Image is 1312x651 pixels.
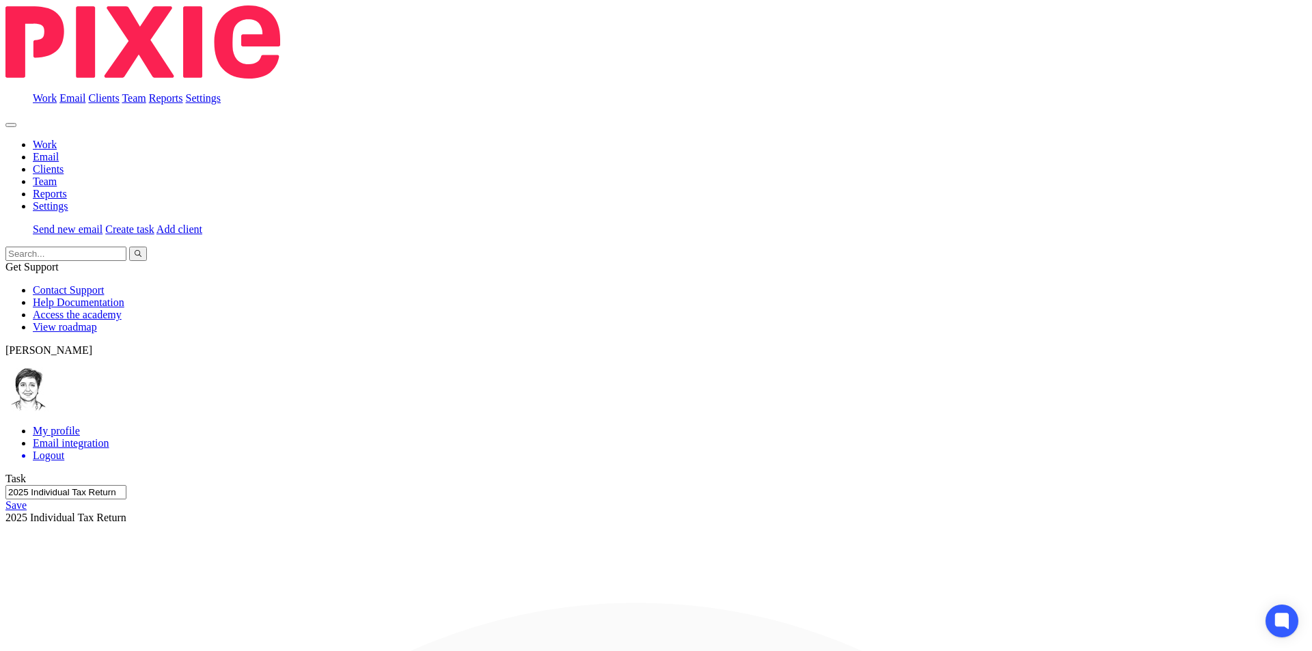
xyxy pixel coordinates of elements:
[156,223,202,235] a: Add client
[33,200,68,212] a: Settings
[88,92,119,104] a: Clients
[33,425,80,437] a: My profile
[33,176,57,187] a: Team
[33,449,64,461] span: Logout
[33,92,57,104] a: Work
[149,92,183,104] a: Reports
[186,92,221,104] a: Settings
[33,163,64,175] a: Clients
[33,188,67,199] a: Reports
[5,5,280,79] img: Pixie
[5,512,1307,524] div: 2025 Individual Tax Return
[33,437,109,449] a: Email integration
[33,296,124,308] a: Help Documentation
[5,261,59,273] span: Get Support
[33,151,59,163] a: Email
[129,247,147,261] button: Search
[5,368,49,411] img: Julie%20Wainwright.jpg
[5,473,26,484] label: Task
[5,499,27,511] a: Save
[122,92,146,104] a: Team
[33,284,104,296] a: Contact Support
[33,321,97,333] a: View roadmap
[33,449,1307,462] a: Logout
[5,247,126,261] input: Search
[5,485,1307,524] div: 2025 Individual Tax Return
[33,139,57,150] a: Work
[105,223,154,235] a: Create task
[59,92,85,104] a: Email
[33,309,122,320] a: Access the academy
[33,223,102,235] a: Send new email
[5,344,1307,357] p: [PERSON_NAME]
